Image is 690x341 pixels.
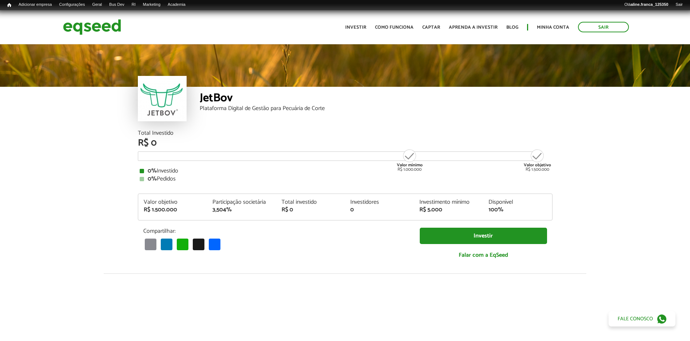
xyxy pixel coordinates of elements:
a: Blog [506,25,518,30]
img: EqSeed [63,17,121,37]
a: Email [143,238,158,250]
a: X [191,238,206,250]
div: Total investido [282,199,340,205]
strong: 0% [148,174,157,184]
a: Adicionar empresa [15,2,56,8]
p: Compartilhar: [143,228,409,235]
div: R$ 5.000 [419,207,478,213]
div: Investido [140,168,551,174]
a: Investir [345,25,366,30]
div: Disponível [488,199,547,205]
div: Plataforma Digital de Gestão para Pecuária de Corte [200,106,553,111]
a: Minha conta [537,25,569,30]
div: Valor objetivo [144,199,202,205]
a: Academia [164,2,189,8]
a: Captar [422,25,440,30]
div: R$ 1.500.000 [144,207,202,213]
a: Aprenda a investir [449,25,498,30]
div: 3,504% [212,207,271,213]
a: Investir [420,228,547,244]
a: Bus Dev [105,2,128,8]
a: Oláaline.franca_125350 [621,2,672,8]
strong: Valor mínimo [397,162,423,169]
div: Pedidos [140,176,551,182]
div: JetBov [200,92,553,106]
a: Share [207,238,222,250]
a: Sair [672,2,686,8]
a: Geral [88,2,105,8]
a: Configurações [56,2,89,8]
a: Marketing [139,2,164,8]
a: RI [128,2,139,8]
a: Sair [578,22,629,32]
div: R$ 1.500.000 [524,149,551,172]
a: Falar com a EqSeed [420,248,547,263]
div: 0 [350,207,408,213]
a: Fale conosco [609,311,675,326]
a: LinkedIn [159,238,174,250]
strong: aline.franca_125350 [631,2,669,7]
div: R$ 0 [138,138,553,148]
div: Total Investido [138,130,553,136]
strong: Valor objetivo [524,162,551,169]
div: R$ 0 [282,207,340,213]
div: 100% [488,207,547,213]
a: WhatsApp [175,238,190,250]
div: R$ 1.000.000 [396,149,423,172]
div: Participação societária [212,199,271,205]
a: Como funciona [375,25,414,30]
span: Início [7,3,11,8]
strong: 0% [148,166,157,176]
div: Investidores [350,199,408,205]
div: Investimento mínimo [419,199,478,205]
a: Início [4,2,15,9]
